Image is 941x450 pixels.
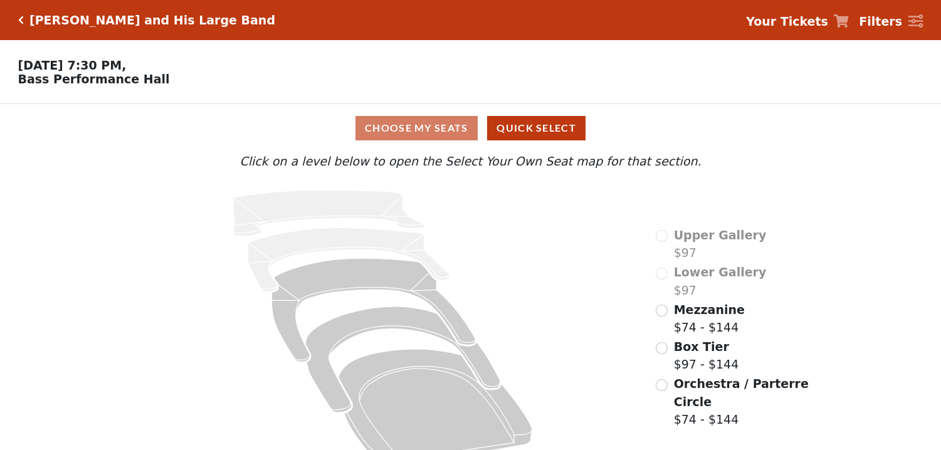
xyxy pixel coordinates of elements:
[18,16,24,24] a: Click here to go back to filters
[674,265,767,279] span: Lower Gallery
[674,338,739,374] label: $97 - $144
[674,226,767,262] label: $97
[859,14,902,28] strong: Filters
[674,377,809,409] span: Orchestra / Parterre Circle
[674,228,767,242] span: Upper Gallery
[674,340,729,353] span: Box Tier
[674,303,745,317] span: Mezzanine
[127,152,814,170] p: Click on a level below to open the Select Your Own Seat map for that section.
[487,116,586,140] button: Quick Select
[674,263,767,299] label: $97
[746,14,828,28] strong: Your Tickets
[674,375,811,429] label: $74 - $144
[674,301,745,337] label: $74 - $144
[859,13,923,31] a: Filters
[746,13,849,31] a: Your Tickets
[29,13,275,28] h5: [PERSON_NAME] and His Large Band
[233,191,424,236] path: Upper Gallery - Seats Available: 0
